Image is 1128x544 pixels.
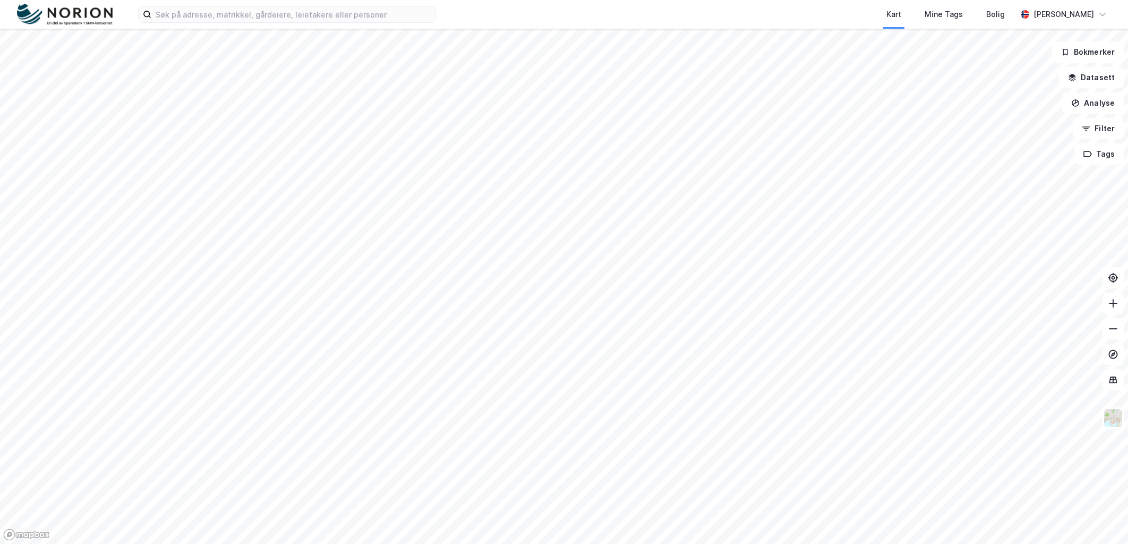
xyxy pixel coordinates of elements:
div: Bolig [986,8,1005,21]
iframe: Chat Widget [1075,493,1128,544]
div: Kart [886,8,901,21]
div: Kontrollprogram for chat [1075,493,1128,544]
img: norion-logo.80e7a08dc31c2e691866.png [17,4,113,25]
input: Søk på adresse, matrikkel, gårdeiere, leietakere eller personer [151,6,435,22]
div: [PERSON_NAME] [1033,8,1094,21]
div: Mine Tags [925,8,963,21]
